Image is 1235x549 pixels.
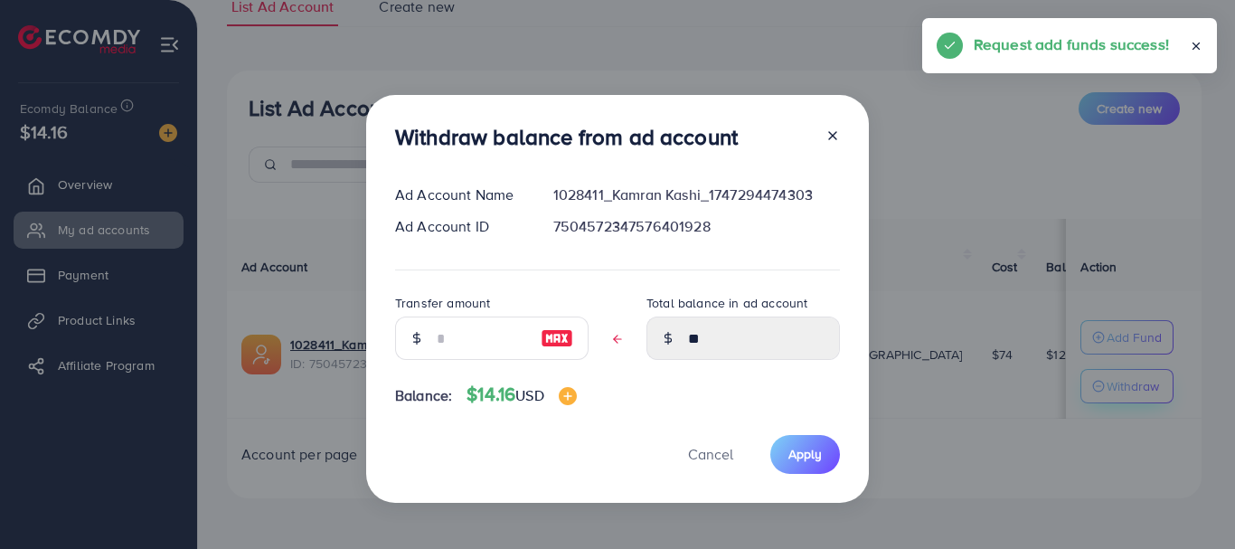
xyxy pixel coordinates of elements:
[395,385,452,406] span: Balance:
[788,445,822,463] span: Apply
[688,444,733,464] span: Cancel
[467,383,576,406] h4: $14.16
[381,216,539,237] div: Ad Account ID
[395,124,738,150] h3: Withdraw balance from ad account
[974,33,1169,56] h5: Request add funds success!
[646,294,807,312] label: Total balance in ad account
[539,216,854,237] div: 7504572347576401928
[539,185,854,205] div: 1028411_Kamran Kashi_1747294474303
[395,294,490,312] label: Transfer amount
[381,185,539,205] div: Ad Account Name
[559,387,577,405] img: image
[515,385,543,405] span: USD
[1158,468,1221,535] iframe: Chat
[665,435,756,474] button: Cancel
[770,435,840,474] button: Apply
[541,327,573,349] img: image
